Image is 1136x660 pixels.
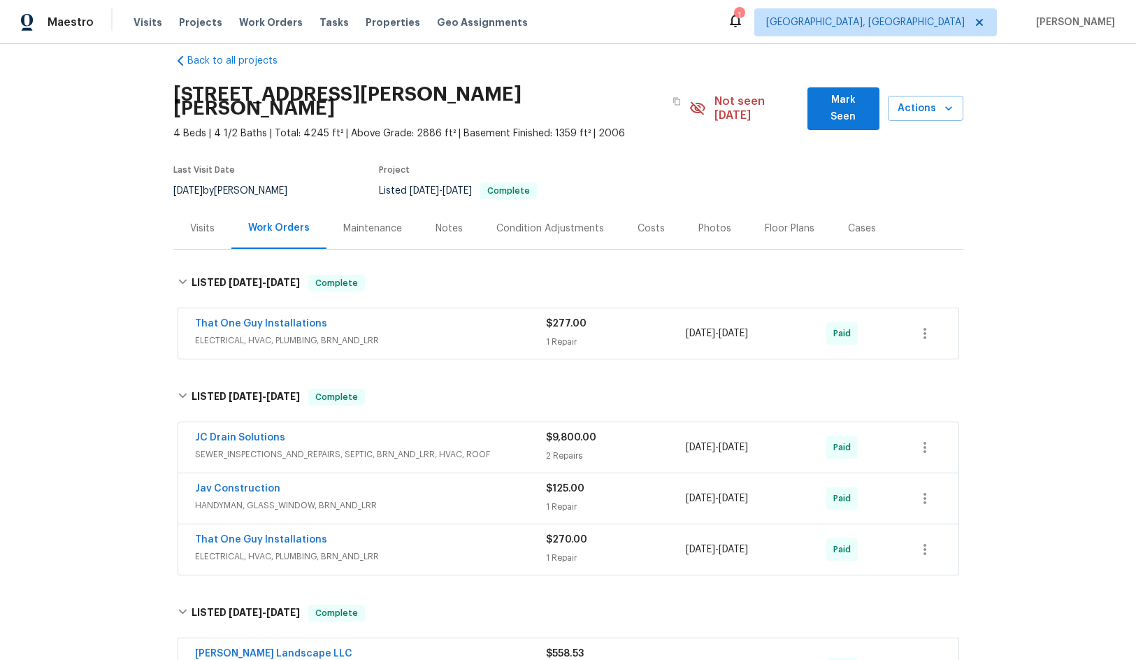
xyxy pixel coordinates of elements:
span: [DATE] [686,329,715,338]
h6: LISTED [192,389,300,406]
span: Paid [833,327,856,340]
div: LISTED [DATE]-[DATE]Complete [173,591,963,636]
div: Photos [698,222,731,236]
a: Back to all projects [173,54,308,68]
span: Complete [482,187,535,195]
span: - [229,278,300,287]
span: $125.00 [546,484,584,494]
span: $558.53 [546,649,584,659]
a: That One Guy Installations [195,535,327,545]
span: Paid [833,492,856,505]
span: Complete [310,390,364,404]
span: Work Orders [239,15,303,29]
h6: LISTED [192,605,300,622]
div: 1 Repair [546,551,686,565]
span: [GEOGRAPHIC_DATA], [GEOGRAPHIC_DATA] [766,15,965,29]
span: [DATE] [719,329,748,338]
span: Not seen [DATE] [714,94,799,122]
span: 4 Beds | 4 1/2 Baths | Total: 4245 ft² | Above Grade: 2886 ft² | Basement Finished: 1359 ft² | 2006 [173,127,690,141]
span: [DATE] [719,545,748,554]
a: That One Guy Installations [195,319,327,329]
span: [DATE] [229,608,262,617]
span: [DATE] [686,494,715,503]
span: Paid [833,440,856,454]
div: Cases [848,222,876,236]
div: 1 [734,8,744,22]
div: Visits [190,222,215,236]
span: ELECTRICAL, HVAC, PLUMBING, BRN_AND_LRR [195,550,546,564]
h2: [STREET_ADDRESS][PERSON_NAME][PERSON_NAME] [173,87,665,115]
span: Complete [310,276,364,290]
span: Projects [179,15,222,29]
span: [DATE] [266,278,300,287]
div: Work Orders [248,221,310,235]
span: [DATE] [410,186,439,196]
span: [PERSON_NAME] [1030,15,1115,29]
span: Complete [310,606,364,620]
span: ELECTRICAL, HVAC, PLUMBING, BRN_AND_LRR [195,333,546,347]
div: Notes [436,222,463,236]
span: Mark Seen [819,92,868,126]
button: Copy Address [664,89,689,114]
div: 2 Repairs [546,449,686,463]
span: - [410,186,472,196]
div: Maintenance [343,222,402,236]
span: Project [379,166,410,174]
button: Mark Seen [807,87,879,130]
span: [DATE] [229,278,262,287]
span: [DATE] [266,392,300,401]
span: [DATE] [229,392,262,401]
span: - [229,608,300,617]
a: [PERSON_NAME] Landscape LLC [195,649,352,659]
span: Geo Assignments [437,15,528,29]
button: Actions [888,96,963,122]
span: Paid [833,543,856,557]
span: HANDYMAN, GLASS_WINDOW, BRN_AND_LRR [195,498,546,512]
span: [DATE] [686,545,715,554]
span: Last Visit Date [173,166,235,174]
span: $277.00 [546,319,587,329]
span: $9,800.00 [546,433,596,443]
span: - [686,327,748,340]
span: - [686,492,748,505]
div: LISTED [DATE]-[DATE]Complete [173,261,963,306]
a: Jav Construction [195,484,280,494]
span: [DATE] [443,186,472,196]
span: Properties [366,15,420,29]
span: Maestro [48,15,94,29]
h6: LISTED [192,275,300,292]
span: [DATE] [266,608,300,617]
span: [DATE] [719,494,748,503]
div: Costs [638,222,665,236]
span: - [686,543,748,557]
span: [DATE] [719,443,748,452]
div: Condition Adjustments [496,222,604,236]
span: Visits [134,15,162,29]
span: $270.00 [546,535,587,545]
span: - [229,392,300,401]
div: Floor Plans [765,222,814,236]
span: Listed [379,186,537,196]
span: - [686,440,748,454]
div: 1 Repair [546,335,686,349]
a: JC Drain Solutions [195,433,285,443]
span: Actions [899,100,952,117]
span: [DATE] [686,443,715,452]
div: LISTED [DATE]-[DATE]Complete [173,375,963,419]
div: 1 Repair [546,500,686,514]
span: [DATE] [173,186,203,196]
span: Tasks [319,17,349,27]
div: by [PERSON_NAME] [173,182,304,199]
span: SEWER_INSPECTIONS_AND_REPAIRS, SEPTIC, BRN_AND_LRR, HVAC, ROOF [195,447,546,461]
